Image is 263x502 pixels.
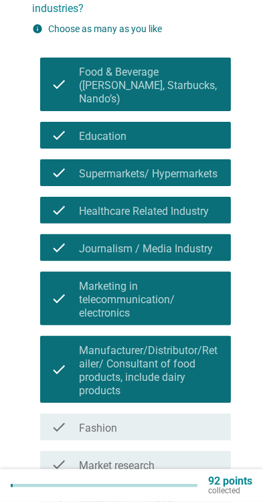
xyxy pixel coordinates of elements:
i: check [51,165,67,181]
i: check [51,456,67,473]
label: Choose as many as you like [48,23,162,34]
i: check [51,202,67,218]
label: Manufacturer/Distributor/Retailer/ Consultant of food products, include dairy products [79,344,220,398]
i: check [51,419,67,435]
label: Market research [79,459,155,473]
label: Education [79,130,126,143]
label: Fashion [79,422,117,435]
label: Supermarkets/ Hypermarkets [79,167,217,181]
label: Marketing in telecommunication/ electronics [79,280,220,320]
p: 92 points [208,477,252,486]
i: check [51,341,67,398]
i: info [32,23,43,34]
i: check [51,277,67,320]
p: collected [208,486,252,495]
i: check [51,240,67,256]
label: Healthcare Related Industry [79,205,209,218]
label: Food & Beverage ([PERSON_NAME], Starbucks, Nando’s) [79,66,220,106]
label: Journalism / Media Industry [79,242,213,256]
i: check [51,63,67,106]
i: check [51,127,67,143]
